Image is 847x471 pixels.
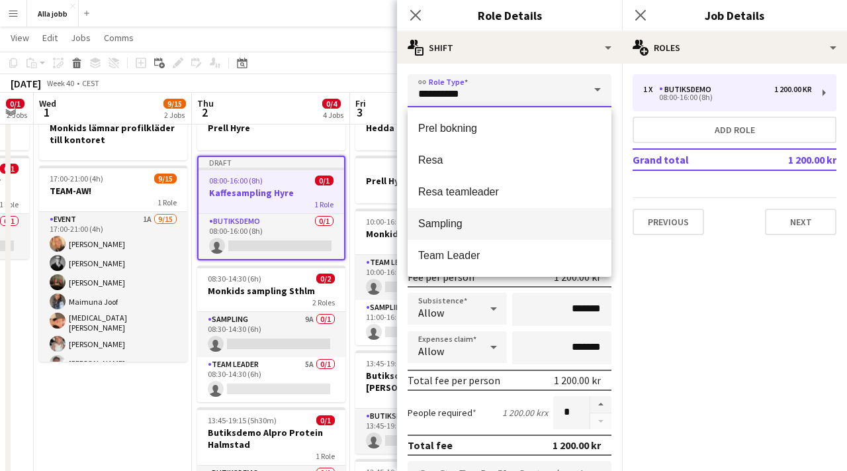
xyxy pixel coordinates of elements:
span: 0/1 [316,415,335,425]
app-job-card: 17:00-21:00 (4h)9/15TEAM-AW!1 RoleEvent1A9/1517:00-21:00 (4h)[PERSON_NAME][PERSON_NAME][PERSON_NA... [39,166,187,362]
div: Total fee [408,439,453,452]
td: Grand total [633,149,753,170]
span: Prel bokning [418,122,601,134]
span: Team Leader [418,249,601,262]
h3: Monkids lämnar profilkläder till kontoret [39,122,187,146]
span: Allow [418,344,444,358]
span: Resa [418,154,601,166]
label: People required [408,407,476,419]
button: Add role [633,117,836,143]
button: Increase [590,396,611,413]
span: Resa teamleader [418,185,601,198]
div: 2 Jobs [7,110,27,120]
span: 2 Roles [312,297,335,307]
a: Comms [99,29,139,46]
div: 1 200.00 kr [774,85,812,94]
td: 1 200.00 kr [753,149,836,170]
button: Alla jobb [27,1,79,26]
div: Total fee per person [408,374,500,387]
span: 13:45-19:15 (5h30m) [366,358,435,368]
h3: Monkids sampling Sthlm [197,285,345,297]
app-job-card: Monkids lämnar profilkläder till kontoret [39,103,187,160]
span: 3 [353,105,366,120]
app-card-role: Butiksdemo0/113:45-19:15 (5h30m) [355,409,504,454]
span: 9/15 [154,174,177,183]
span: Fri [355,97,366,109]
span: 9/15 [163,99,186,109]
span: 1 [37,105,56,120]
span: 10:00-16:00 (6h) [366,217,420,227]
app-job-card: Prell Hyre [197,103,345,150]
h3: Butiksdemo Activia [PERSON_NAME] [355,370,504,393]
h3: Prell Hyre [355,175,504,187]
span: Week 40 [44,78,77,88]
app-job-card: 10:00-16:00 (6h)0/2Monkids sampling Sthlm2 RolesTeam Leader5A0/110:00-16:00 (6h) Sampling9A0/111:... [355,209,504,345]
h3: Monkids sampling Sthlm [355,228,504,240]
app-card-role: Sampling9A0/111:00-16:00 (5h) [355,300,504,345]
span: Jobs [71,32,91,44]
span: 2 [195,105,214,120]
h3: Role Details [397,7,622,24]
a: View [5,29,34,46]
span: 0/1 [6,99,24,109]
span: Thu [197,97,214,109]
div: 1 200.00 kr [554,374,601,387]
h3: Prell Hyre [197,122,345,134]
app-card-role: Sampling9A0/108:30-14:30 (6h) [197,312,345,357]
app-card-role: Team Leader5A0/108:30-14:30 (6h) [197,357,345,402]
h3: Kaffesampling Hyre [199,187,344,199]
span: Allow [418,306,444,319]
div: 08:00-16:00 (8h) [643,94,812,101]
app-card-role: Team Leader5A0/110:00-16:00 (6h) [355,255,504,300]
span: 0/4 [322,99,341,109]
h3: Butiksdemo Alpro Protein Halmstad [197,427,345,450]
span: 17:00-21:00 (4h) [50,174,103,183]
div: [DATE] [11,77,41,90]
span: 0/1 [315,176,334,185]
div: Butiksdemo [659,85,717,94]
app-job-card: Draft08:00-16:00 (8h)0/1Kaffesampling Hyre1 RoleButiksdemo0/108:00-16:00 (8h) [197,156,345,260]
div: Shift [397,32,622,64]
app-job-card: Prell Hyre [355,156,504,203]
a: Edit [37,29,63,46]
div: Hedda distans [355,103,504,150]
app-job-card: 13:45-19:15 (5h30m)0/1Butiksdemo Activia [PERSON_NAME]1 RoleButiksdemo0/113:45-19:15 (5h30m) [355,350,504,454]
div: 1 200.00 kr x [502,407,548,419]
button: Next [765,209,836,235]
button: Previous [633,209,704,235]
span: Sampling [418,217,601,230]
span: Comms [104,32,134,44]
span: 0/2 [316,274,335,284]
div: 2 Jobs [164,110,185,120]
div: Fee per person [408,270,474,284]
app-card-role: Butiksdemo0/108:00-16:00 (8h) [199,214,344,259]
div: 1 200.00 kr [554,270,601,284]
span: 1 Role [314,199,334,209]
app-job-card: 08:30-14:30 (6h)0/2Monkids sampling Sthlm2 RolesSampling9A0/108:30-14:30 (6h) Team Leader5A0/108:... [197,266,345,402]
div: 4 Jobs [323,110,343,120]
h3: TEAM-AW! [39,185,187,197]
div: 1 200.00 kr [553,439,601,452]
span: Wed [39,97,56,109]
a: Jobs [66,29,96,46]
h3: Hedda distans [355,122,504,134]
span: 08:00-16:00 (8h) [209,176,263,185]
span: 1 Role [157,197,177,207]
div: Roles [622,32,847,64]
span: 1 Role [316,451,335,461]
div: Draft [199,157,344,168]
div: CEST [82,78,99,88]
span: View [11,32,29,44]
span: 13:45-19:15 (5h30m) [208,415,277,425]
span: Edit [42,32,58,44]
h3: Job Details [622,7,847,24]
span: 08:30-14:30 (6h) [208,274,261,284]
